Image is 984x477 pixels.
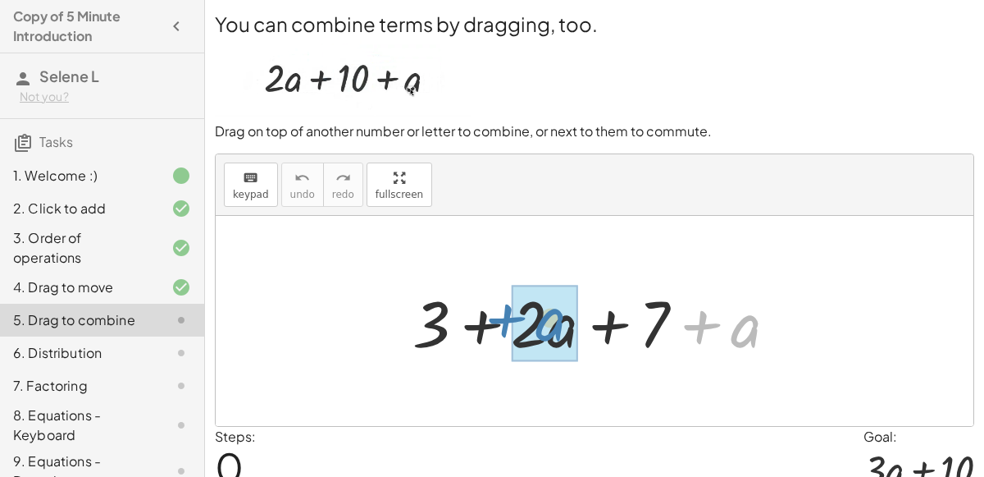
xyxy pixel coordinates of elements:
i: redo [335,168,351,188]
i: Task finished and correct. [171,238,191,258]
div: 3. Order of operations [13,228,145,268]
i: Task finished and correct. [171,199,191,218]
i: Task not started. [171,343,191,363]
div: Goal: [863,427,974,447]
div: 4. Drag to move [13,277,145,297]
div: Not you? [20,89,191,105]
i: keyboard [243,168,258,188]
div: 7. Factoring [13,376,145,396]
span: redo [332,189,354,200]
i: Task not started. [171,415,191,435]
img: 2732cd314113cae88e86a0da4ff5faf75a6c1d0334688b807fde28073a48b3bd.webp [215,38,471,117]
button: fullscreen [367,163,432,207]
button: keyboardkeypad [224,163,278,207]
i: Task not started. [171,310,191,330]
button: undoundo [281,163,324,207]
div: 8. Equations - Keyboard [13,406,145,445]
span: fullscreen [376,189,423,200]
i: Task finished. [171,166,191,186]
button: redoredo [323,163,363,207]
span: keypad [233,189,269,200]
p: Drag on top of another number or letter to combine, or next to them to commute. [215,122,974,141]
h4: Copy of 5 Minute Introduction [13,7,162,46]
div: 1. Welcome :) [13,166,145,186]
i: undo [294,168,310,188]
div: 2. Click to add [13,199,145,218]
span: undo [290,189,315,200]
div: 6. Distribution [13,343,145,363]
h2: You can combine terms by dragging, too. [215,10,974,38]
span: Selene L [39,67,99,85]
i: Task not started. [171,376,191,396]
label: Steps: [215,428,256,445]
div: 5. Drag to combine [13,310,145,330]
span: Tasks [39,133,73,150]
i: Task finished and correct. [171,277,191,297]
